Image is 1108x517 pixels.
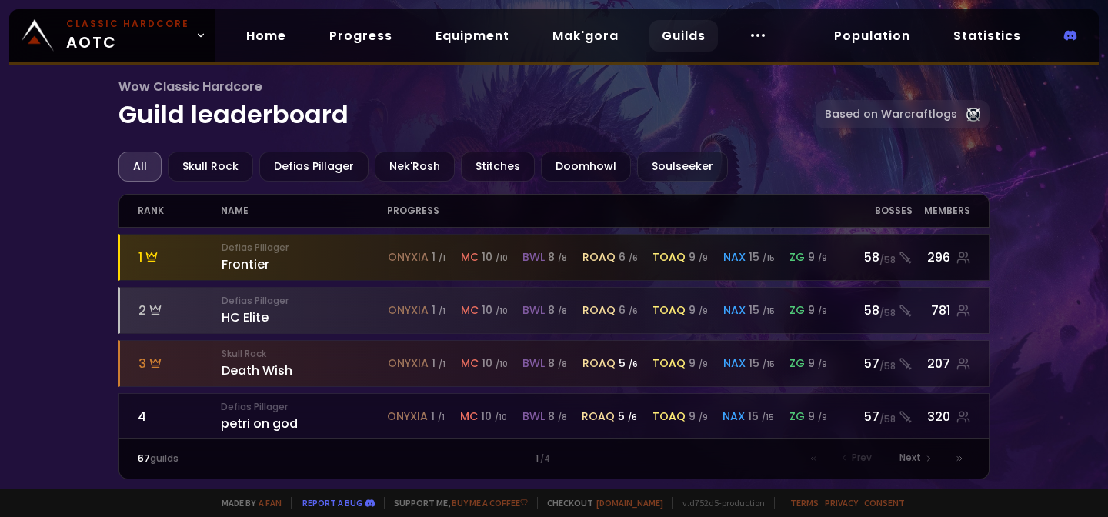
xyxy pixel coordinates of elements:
span: roaq [582,409,615,425]
span: toaq [652,355,686,372]
span: Next [899,451,921,465]
small: / 1 [439,305,446,317]
div: 8 [548,409,567,425]
span: Wow Classic Hardcore [118,77,816,96]
span: zg [789,249,805,265]
small: Classic Hardcore [66,17,189,31]
div: 10 [482,249,508,265]
small: / 58 [879,306,896,320]
div: Soulseeker [637,152,728,182]
a: a fan [259,497,282,509]
a: Report a bug [302,497,362,509]
div: 6 [619,302,638,319]
span: v. d752d5 - production [672,497,765,509]
div: progress [387,195,846,227]
span: mc [461,355,479,372]
div: 9 [689,249,708,265]
span: roaq [582,302,616,319]
small: / 15 [763,305,775,317]
div: Stitches [461,152,535,182]
a: Classic HardcoreAOTC [9,9,215,62]
small: / 1 [439,359,446,370]
div: HC Elite [222,294,388,327]
div: 58 [846,301,913,320]
span: mc [461,249,479,265]
small: / 8 [558,252,567,264]
small: / 8 [558,412,567,423]
span: bwl [522,409,545,425]
a: Privacy [825,497,858,509]
small: Defias Pillager [222,294,388,308]
a: Population [822,20,923,52]
div: 9 [808,409,827,425]
div: 15 [749,249,775,265]
span: nax [723,355,746,372]
a: Buy me a coffee [452,497,528,509]
div: guilds [138,452,346,465]
div: members [913,195,971,227]
div: 9 [689,409,708,425]
span: zg [789,409,805,425]
span: mc [460,409,478,425]
small: / 8 [558,359,567,370]
div: Death Wish [222,347,388,380]
div: 2 [138,301,222,320]
small: / 8 [558,305,567,317]
div: 57 [846,354,913,373]
div: name [221,195,388,227]
div: 1 [345,452,762,465]
div: 8 [548,302,567,319]
span: onyxia [387,409,428,425]
div: 320 [913,407,971,426]
small: / 6 [629,252,638,264]
small: / 10 [496,359,508,370]
span: onyxia [388,302,429,319]
div: 1 [432,249,446,265]
small: / 10 [496,252,508,264]
span: toaq [652,249,686,265]
div: 58 [846,248,913,267]
div: Skull Rock [168,152,253,182]
span: roaq [582,355,616,372]
a: 2Defias PillagerHC Eliteonyxia 1 /1mc 10 /10bwl 8 /8roaq 6 /6toaq 9 /9nax 15 /15zg 9 /958/58781 [118,287,990,334]
div: 10 [482,355,508,372]
span: toaq [652,302,686,319]
small: Defias Pillager [221,400,388,414]
div: 5 [619,355,638,372]
div: rank [138,195,221,227]
a: Mak'gora [540,20,631,52]
span: nax [723,409,745,425]
div: Frontier [222,241,388,274]
div: 57 [846,407,913,426]
div: All [118,152,162,182]
small: / 9 [818,359,827,370]
a: [DOMAIN_NAME] [596,497,663,509]
span: roaq [582,249,616,265]
div: 296 [913,248,971,267]
div: Defias Pillager [259,152,369,182]
a: Guilds [649,20,718,52]
span: nax [723,302,746,319]
span: Checkout [537,497,663,509]
div: 9 [689,302,708,319]
small: / 15 [762,412,774,423]
span: onyxia [388,355,429,372]
h1: Guild leaderboard [118,77,816,133]
a: Terms [790,497,819,509]
small: / 58 [879,359,896,373]
a: Progress [317,20,405,52]
div: Doomhowl [541,152,631,182]
span: Support me, [384,497,528,509]
small: / 9 [699,252,708,264]
div: 9 [808,302,827,319]
div: 8 [548,355,567,372]
small: Skull Rock [222,347,388,361]
small: / 1 [439,252,446,264]
div: Nek'Rosh [375,152,455,182]
div: 207 [913,354,971,373]
span: zg [789,302,805,319]
span: bwl [522,355,545,372]
div: 4 [138,407,221,426]
small: / 9 [818,305,827,317]
span: toaq [652,409,686,425]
